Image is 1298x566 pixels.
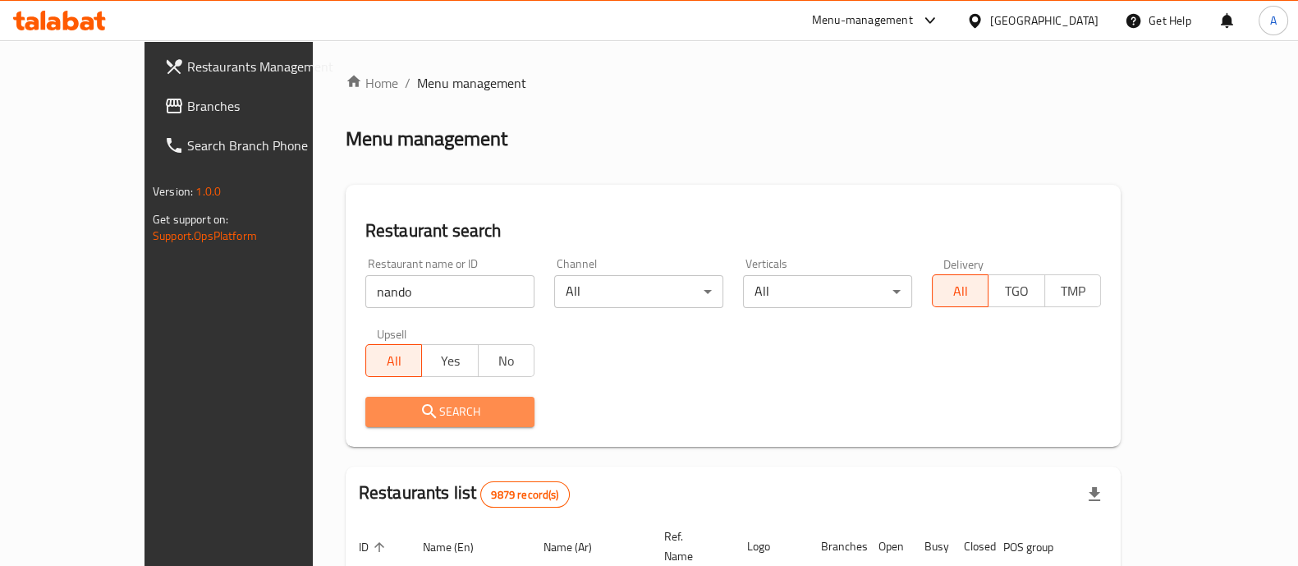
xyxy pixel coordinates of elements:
[153,225,257,246] a: Support.OpsPlatform
[153,181,193,202] span: Version:
[378,402,521,422] span: Search
[1270,12,1277,30] span: A
[423,537,495,557] span: Name (En)
[743,275,912,308] div: All
[346,126,507,152] h2: Menu management
[995,279,1038,303] span: TGO
[664,527,714,566] span: Ref. Name
[346,73,398,93] a: Home
[939,279,982,303] span: All
[365,344,422,377] button: All
[988,274,1044,307] button: TGO
[365,397,534,427] button: Search
[377,328,407,339] label: Upsell
[346,73,1121,93] nav: breadcrumb
[187,96,348,116] span: Branches
[151,126,361,165] a: Search Branch Phone
[151,47,361,86] a: Restaurants Management
[153,209,228,230] span: Get support on:
[359,481,570,508] h2: Restaurants list
[359,537,390,557] span: ID
[417,73,526,93] span: Menu management
[943,258,984,269] label: Delivery
[1052,279,1094,303] span: TMP
[429,349,471,373] span: Yes
[932,274,988,307] button: All
[1075,475,1114,514] div: Export file
[195,181,221,202] span: 1.0.0
[478,344,534,377] button: No
[365,219,1101,243] h2: Restaurant search
[485,349,528,373] span: No
[990,12,1098,30] div: [GEOGRAPHIC_DATA]
[405,73,410,93] li: /
[151,86,361,126] a: Branches
[187,57,348,76] span: Restaurants Management
[544,537,613,557] span: Name (Ar)
[554,275,723,308] div: All
[365,275,534,308] input: Search for restaurant name or ID..
[187,136,348,155] span: Search Branch Phone
[421,344,478,377] button: Yes
[480,481,569,508] div: Total records count
[481,487,568,503] span: 9879 record(s)
[373,349,415,373] span: All
[1003,537,1075,557] span: POS group
[812,11,913,30] div: Menu-management
[1044,274,1101,307] button: TMP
